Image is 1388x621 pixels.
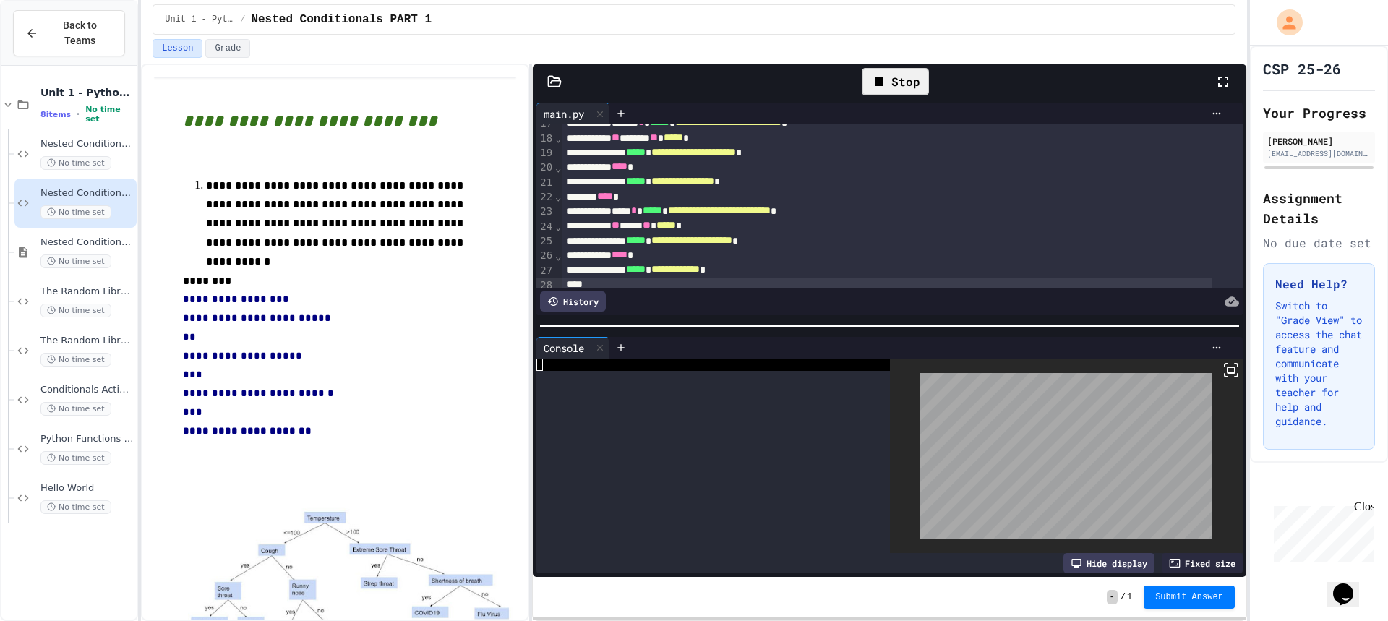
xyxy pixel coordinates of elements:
iframe: chat widget [1268,500,1374,562]
button: Back to Teams [13,10,125,56]
span: No time set [40,402,111,416]
h2: Assignment Details [1263,188,1375,228]
button: Lesson [153,39,202,58]
span: Hello World [40,482,134,494]
span: No time set [40,254,111,268]
span: 8 items [40,110,71,119]
span: • [77,108,80,120]
div: My Account [1261,6,1306,39]
div: [PERSON_NAME] [1267,134,1371,147]
span: Nested Conditionals Intro [40,236,134,249]
div: Chat with us now!Close [6,6,100,92]
span: Python Functions Practice [40,433,134,445]
span: Unit 1 - Python Basics [40,86,134,99]
button: Grade [205,39,250,58]
span: No time set [40,156,111,170]
span: No time set [40,353,111,367]
div: No due date set [1263,234,1375,252]
span: Conditionals Activity Individual [40,384,134,396]
div: [EMAIL_ADDRESS][DOMAIN_NAME] [1267,148,1371,159]
div: Stop [862,68,929,95]
span: No time set [85,105,134,124]
span: 1 [1127,591,1132,603]
h1: CSP 25-26 [1263,59,1341,79]
span: Nested Conditionals PART 1 [40,187,134,200]
span: No time set [40,451,111,465]
span: Unit 1 - Python Basics [165,14,234,25]
span: No time set [40,205,111,219]
button: Submit Answer [1144,586,1235,609]
span: Nested Conditionals PART 2 [40,138,134,150]
span: / [240,14,245,25]
span: Back to Teams [47,18,113,48]
h2: Your Progress [1263,103,1375,123]
span: Submit Answer [1155,591,1223,603]
p: Switch to "Grade View" to access the chat feature and communicate with your teacher for help and ... [1275,299,1363,429]
span: The Random Library Continued [40,286,134,298]
span: No time set [40,500,111,514]
span: - [1107,590,1118,604]
span: No time set [40,304,111,317]
span: / [1121,591,1126,603]
span: Nested Conditionals PART 1 [251,11,432,28]
span: The Random Library Classwork [40,335,134,347]
iframe: chat widget [1327,563,1374,607]
h3: Need Help? [1275,275,1363,293]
